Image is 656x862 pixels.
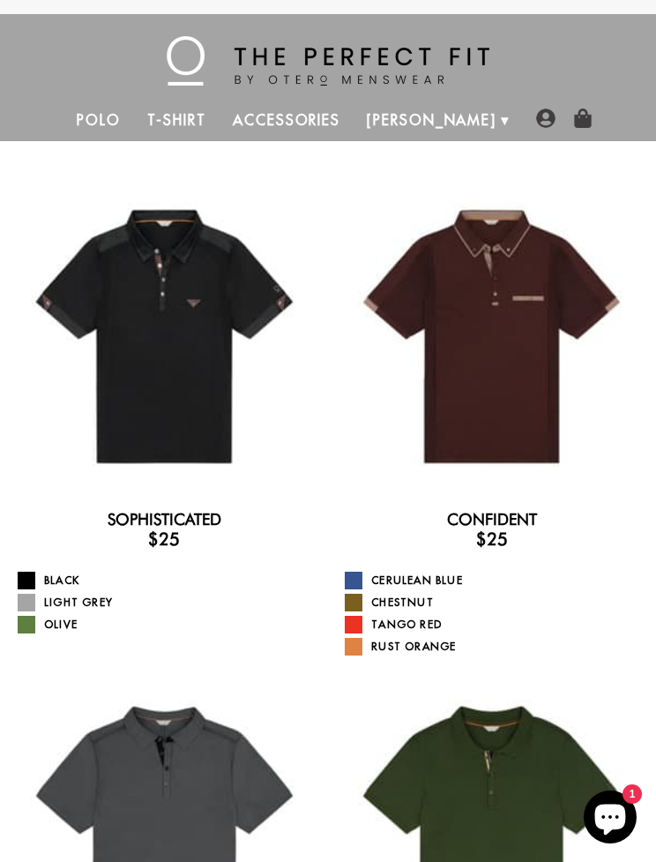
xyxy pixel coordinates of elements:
a: Accessories [220,99,354,141]
a: Olive [18,616,316,633]
h3: $25 [13,528,316,550]
a: Chestnut [345,594,643,611]
a: Sophisticated [108,510,221,528]
inbox-online-store-chat: Shopify online store chat [578,791,642,848]
a: Rust Orange [345,638,643,656]
a: Tango Red [345,616,643,633]
a: [PERSON_NAME] [354,99,510,141]
a: Confident [447,510,537,528]
a: Black [18,572,316,589]
img: The Perfect Fit - by Otero Menswear - Logo [167,36,489,86]
a: Light Grey [18,594,316,611]
img: user-account-icon.png [536,109,555,128]
img: shopping-bag-icon.png [573,109,593,128]
a: T-Shirt [134,99,220,141]
a: Cerulean Blue [345,572,643,589]
h3: $25 [340,528,643,550]
a: Polo [63,99,134,141]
